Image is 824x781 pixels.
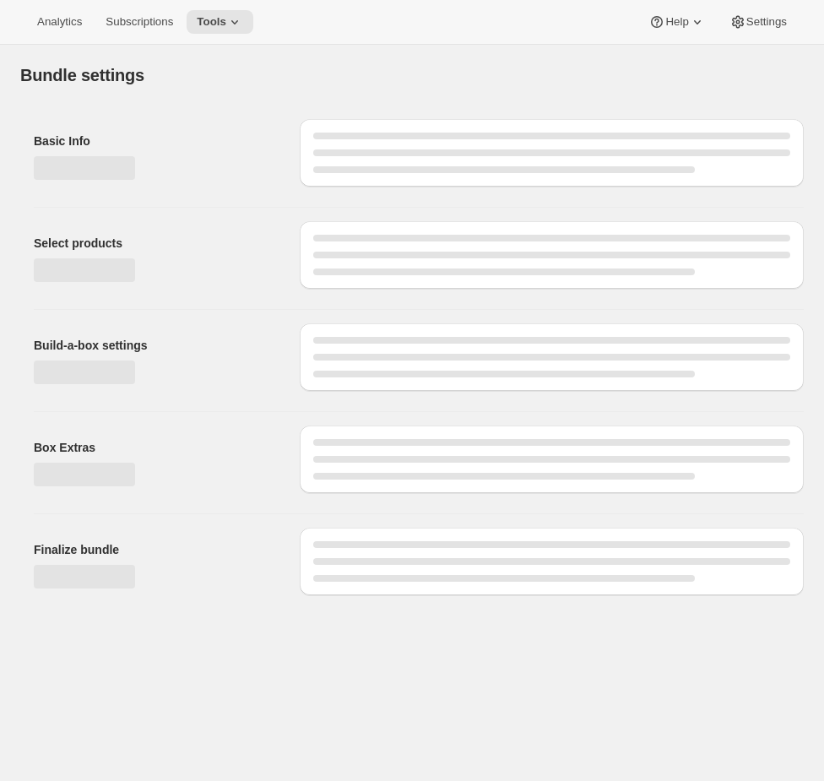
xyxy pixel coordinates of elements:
[95,10,183,34] button: Subscriptions
[197,15,226,29] span: Tools
[34,337,273,354] h2: Build-a-box settings
[34,133,273,149] h2: Basic Info
[746,15,787,29] span: Settings
[187,10,253,34] button: Tools
[27,10,92,34] button: Analytics
[719,10,797,34] button: Settings
[638,10,715,34] button: Help
[20,65,144,85] h1: Bundle settings
[665,15,688,29] span: Help
[34,235,273,252] h2: Select products
[106,15,173,29] span: Subscriptions
[37,15,82,29] span: Analytics
[34,439,273,456] h2: Box Extras
[34,541,273,558] h2: Finalize bundle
